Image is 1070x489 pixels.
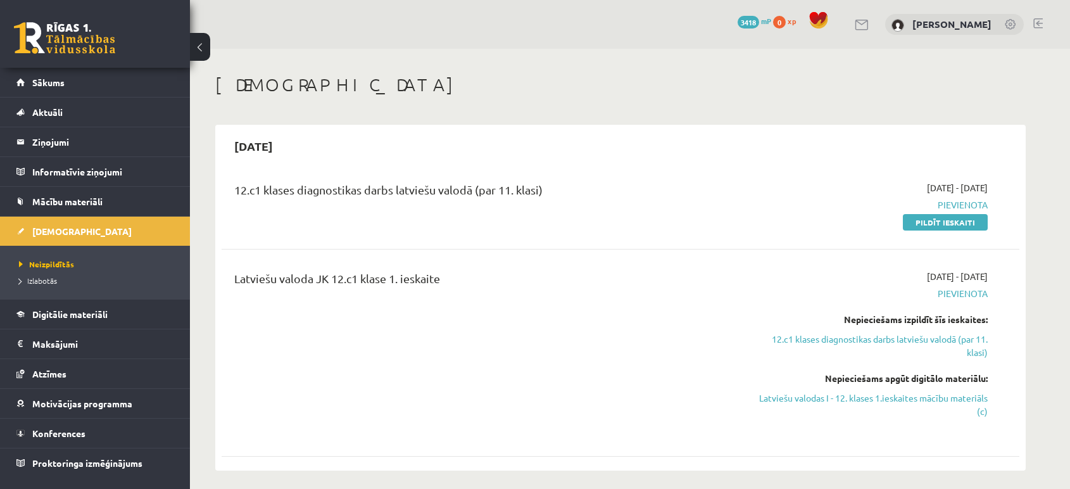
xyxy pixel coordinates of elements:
[738,16,771,26] a: 3418 mP
[32,157,174,186] legend: Informatīvie ziņojumi
[234,270,730,293] div: Latviešu valoda JK 12.c1 klase 1. ieskaite
[761,16,771,26] span: mP
[32,398,132,409] span: Motivācijas programma
[32,106,63,118] span: Aktuāli
[215,74,1026,96] h1: [DEMOGRAPHIC_DATA]
[16,127,174,156] a: Ziņojumi
[16,389,174,418] a: Motivācijas programma
[749,198,988,212] span: Pievienota
[14,22,115,54] a: Rīgas 1. Tālmācības vidusskola
[749,287,988,300] span: Pievienota
[32,127,174,156] legend: Ziņojumi
[32,457,142,469] span: Proktoringa izmēģinājums
[927,270,988,283] span: [DATE] - [DATE]
[16,68,174,97] a: Sākums
[912,18,991,30] a: [PERSON_NAME]
[788,16,796,26] span: xp
[32,308,108,320] span: Digitālie materiāli
[749,372,988,385] div: Nepieciešams apgūt digitālo materiālu:
[773,16,802,26] a: 0 xp
[891,19,904,32] img: Roberts Kukulis
[16,329,174,359] a: Maksājumi
[234,181,730,205] div: 12.c1 klases diagnostikas darbs latviešu valodā (par 11. klasi)
[16,448,174,478] a: Proktoringa izmēģinājums
[16,419,174,448] a: Konferences
[749,333,988,359] a: 12.c1 klases diagnostikas darbs latviešu valodā (par 11. klasi)
[222,131,286,161] h2: [DATE]
[32,368,66,379] span: Atzīmes
[927,181,988,194] span: [DATE] - [DATE]
[16,98,174,127] a: Aktuāli
[903,214,988,231] a: Pildīt ieskaiti
[19,258,177,270] a: Neizpildītās
[32,77,65,88] span: Sākums
[773,16,786,29] span: 0
[32,329,174,359] legend: Maksājumi
[32,196,103,207] span: Mācību materiāli
[19,275,177,286] a: Izlabotās
[16,157,174,186] a: Informatīvie ziņojumi
[19,276,57,286] span: Izlabotās
[16,217,174,246] a: [DEMOGRAPHIC_DATA]
[749,313,988,326] div: Nepieciešams izpildīt šīs ieskaites:
[16,187,174,216] a: Mācību materiāli
[16,359,174,388] a: Atzīmes
[749,391,988,418] a: Latviešu valodas I - 12. klases 1.ieskaites mācību materiāls (c)
[32,428,85,439] span: Konferences
[19,259,74,269] span: Neizpildītās
[16,300,174,329] a: Digitālie materiāli
[32,225,132,237] span: [DEMOGRAPHIC_DATA]
[738,16,759,29] span: 3418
